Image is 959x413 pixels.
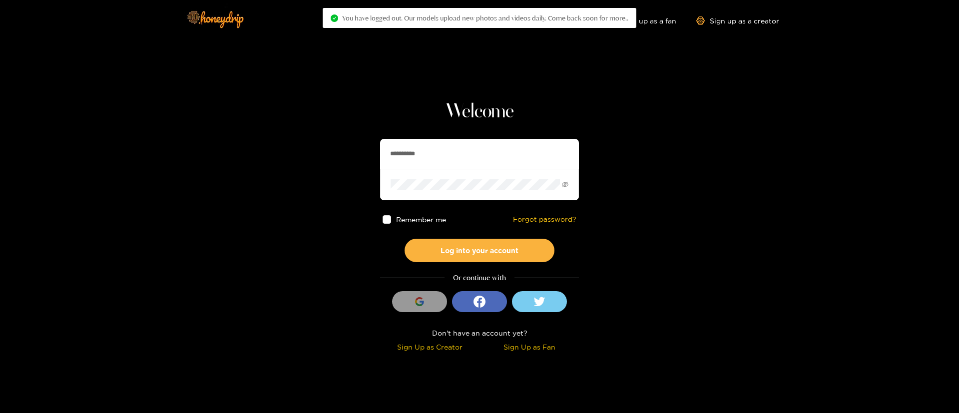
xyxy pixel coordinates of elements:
div: Or continue with [380,272,579,284]
button: Log into your account [405,239,554,262]
div: Don't have an account yet? [380,327,579,339]
div: Sign Up as Fan [482,341,576,353]
a: Sign up as a fan [608,16,676,25]
a: Forgot password? [513,215,576,224]
a: Sign up as a creator [696,16,779,25]
span: eye-invisible [562,181,568,188]
div: Sign Up as Creator [383,341,477,353]
h1: Welcome [380,100,579,124]
span: You have logged out. Our models upload new photos and videos daily. Come back soon for more.. [342,14,628,22]
span: check-circle [331,14,338,22]
span: Remember me [396,216,446,223]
